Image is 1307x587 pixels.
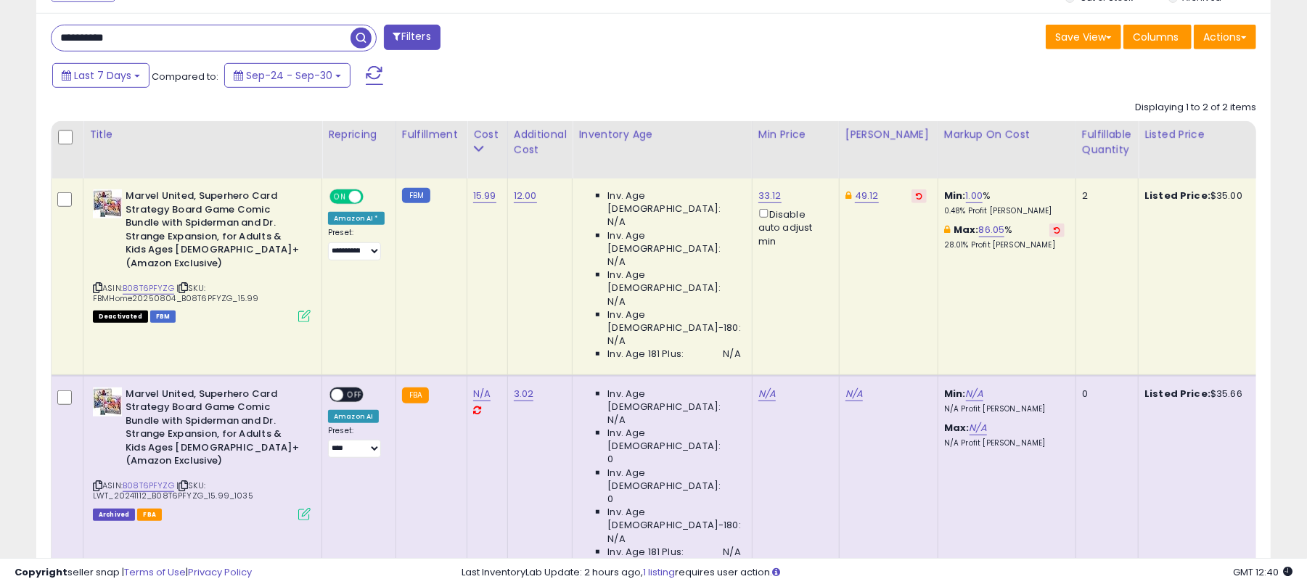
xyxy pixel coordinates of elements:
[758,127,833,142] div: Min Price
[723,348,740,361] span: N/A
[979,223,1005,237] a: 86.05
[331,191,349,203] span: ON
[758,189,782,203] a: 33.12
[607,308,740,334] span: Inv. Age [DEMOGRAPHIC_DATA]-180:
[123,480,174,492] a: B08T6PFYZG
[514,387,534,401] a: 3.02
[944,127,1070,142] div: Markup on Cost
[123,282,174,295] a: B08T6PFYZG
[578,127,745,142] div: Inventory Age
[607,387,740,414] span: Inv. Age [DEMOGRAPHIC_DATA]:
[93,311,148,323] span: All listings that are unavailable for purchase on Amazon for any reason other than out-of-stock
[607,295,625,308] span: N/A
[607,334,625,348] span: N/A
[15,565,67,579] strong: Copyright
[954,223,979,237] b: Max:
[607,215,625,229] span: N/A
[1144,127,1270,142] div: Listed Price
[328,410,379,423] div: Amazon AI
[607,255,625,268] span: N/A
[1082,387,1127,401] div: 0
[1123,25,1192,49] button: Columns
[150,311,176,323] span: FBM
[328,127,390,142] div: Repricing
[126,189,302,274] b: Marvel United, Superhero Card Strategy Board Game Comic Bundle with Spiderman and Dr. Strange Exp...
[845,387,863,401] a: N/A
[1144,189,1210,202] b: Listed Price:
[1194,25,1256,49] button: Actions
[93,387,122,416] img: 51km0BNtxpL._SL40_.jpg
[328,426,385,459] div: Preset:
[93,189,311,321] div: ASIN:
[938,121,1075,178] th: The percentage added to the cost of goods (COGS) that forms the calculator for Min & Max prices.
[607,533,625,546] span: N/A
[93,282,258,304] span: | SKU: FBMHome20250804_B08T6PFYZG_15.99
[52,63,149,88] button: Last 7 Days
[93,480,253,501] span: | SKU: LWT_20241112_B08T6PFYZG_15.99_1035
[607,427,740,453] span: Inv. Age [DEMOGRAPHIC_DATA]:
[402,387,429,403] small: FBA
[93,387,311,519] div: ASIN:
[607,546,684,559] span: Inv. Age 181 Plus:
[1144,387,1210,401] b: Listed Price:
[74,68,131,83] span: Last 7 Days
[473,127,501,142] div: Cost
[473,387,491,401] a: N/A
[944,240,1065,250] p: 28.01% Profit [PERSON_NAME]
[758,387,776,401] a: N/A
[514,127,567,157] div: Additional Cost
[224,63,351,88] button: Sep-24 - Sep-30
[473,189,496,203] a: 15.99
[93,509,135,521] span: Listings that have been deleted from Seller Central
[607,268,740,295] span: Inv. Age [DEMOGRAPHIC_DATA]:
[607,348,684,361] span: Inv. Age 181 Plus:
[89,127,316,142] div: Title
[1144,189,1265,202] div: $35.00
[188,565,252,579] a: Privacy Policy
[152,70,218,83] span: Compared to:
[328,228,385,260] div: Preset:
[944,421,970,435] b: Max:
[328,212,385,225] div: Amazon AI *
[607,493,613,506] span: 0
[1135,101,1256,115] div: Displaying 1 to 2 of 2 items
[1046,25,1121,49] button: Save View
[944,223,1065,250] div: %
[1082,189,1127,202] div: 2
[124,565,186,579] a: Terms of Use
[1133,30,1179,44] span: Columns
[462,566,1292,580] div: Last InventoryLab Update: 2 hours ago, requires user action.
[944,189,966,202] b: Min:
[93,189,122,218] img: 51km0BNtxpL._SL40_.jpg
[361,191,385,203] span: OFF
[402,188,430,203] small: FBM
[126,387,302,472] b: Marvel United, Superhero Card Strategy Board Game Comic Bundle with Spiderman and Dr. Strange Exp...
[402,127,461,142] div: Fulfillment
[384,25,441,50] button: Filters
[607,506,740,532] span: Inv. Age [DEMOGRAPHIC_DATA]-180:
[137,509,162,521] span: FBA
[1082,127,1132,157] div: Fulfillable Quantity
[970,421,987,435] a: N/A
[758,206,828,248] div: Disable auto adjust min
[944,206,1065,216] p: 0.48% Profit [PERSON_NAME]
[855,189,879,203] a: 49.12
[514,189,537,203] a: 12.00
[246,68,332,83] span: Sep-24 - Sep-30
[607,467,740,493] span: Inv. Age [DEMOGRAPHIC_DATA]:
[343,388,366,401] span: OFF
[607,453,613,466] span: 0
[944,404,1065,414] p: N/A Profit [PERSON_NAME]
[723,546,740,559] span: N/A
[607,229,740,255] span: Inv. Age [DEMOGRAPHIC_DATA]:
[966,387,983,401] a: N/A
[944,438,1065,448] p: N/A Profit [PERSON_NAME]
[1233,565,1292,579] span: 2025-10-8 12:40 GMT
[607,414,625,427] span: N/A
[944,387,966,401] b: Min:
[643,565,675,579] a: 1 listing
[966,189,983,203] a: 1.00
[845,127,932,142] div: [PERSON_NAME]
[15,566,252,580] div: seller snap | |
[1144,387,1265,401] div: $35.66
